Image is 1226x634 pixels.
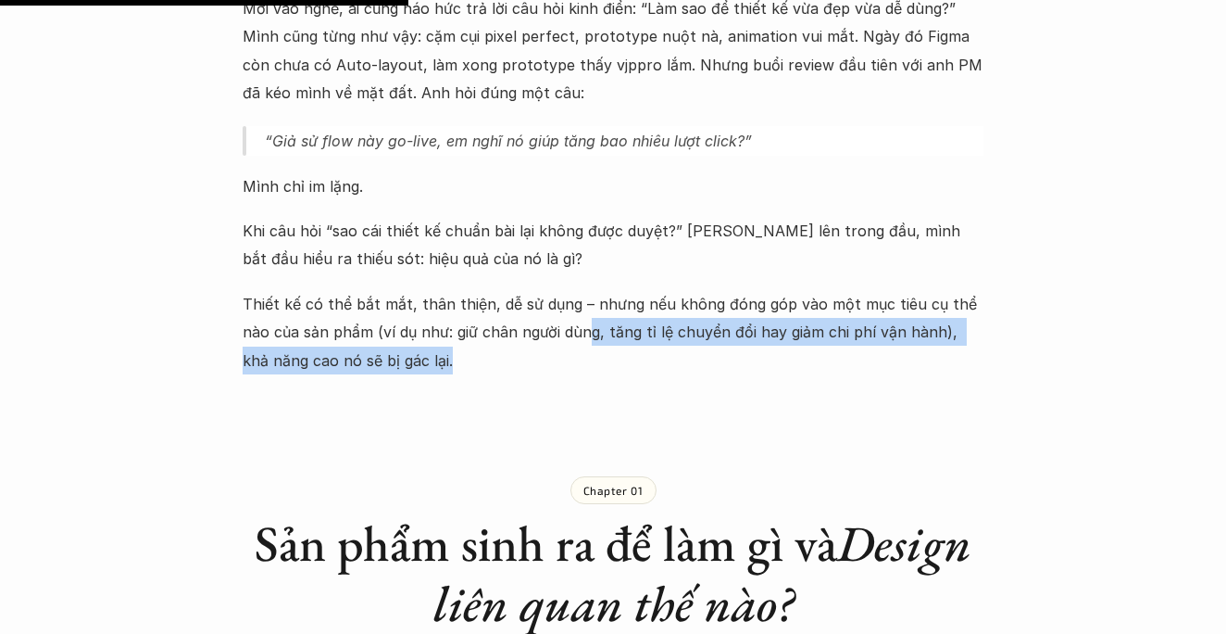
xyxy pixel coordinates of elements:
[243,172,983,200] p: Mình chỉ im lặng.
[265,132,752,150] em: “Giả sử flow này go-live, em nghĩ nó giúp tăng bao nhiêu lượt click?”
[243,290,983,374] p: Thiết kế có thể bắt mắt, thân thiện, dễ sử dụng – nhưng nếu không đóng góp vào một mục tiêu cụ th...
[243,217,983,273] p: Khi câu hỏi “sao cái thiết kế chuẩn bài lại không được duyệt?” [PERSON_NAME] lên trong đầu, mình ...
[583,484,644,497] p: Chapter 01
[243,514,983,634] h1: Sản phẩm sinh ra để làm gì và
